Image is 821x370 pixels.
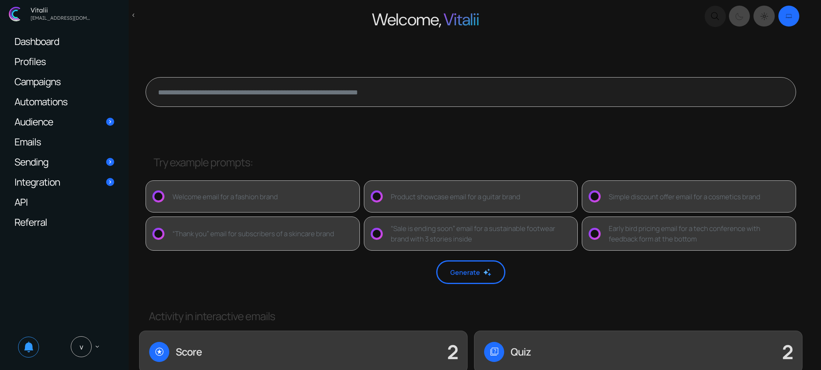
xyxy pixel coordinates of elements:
div: Simple discount offer email for a cosmetics brand [609,192,760,202]
span: Sending [14,157,48,166]
span: Automations [14,97,68,106]
label: Quiz [511,344,531,360]
div: “Thank you” email for subscribers of a skincare brand [172,229,334,239]
div: Vitalii [28,7,92,13]
span: Emails [14,137,41,146]
a: Audience [6,112,122,131]
span: V [71,336,92,357]
h3: Activity in interactive emails [144,308,814,323]
span: Dashboard [14,37,59,45]
span: keyboard_arrow_down [94,343,101,350]
span: API [14,198,28,206]
div: Welcome email for a fashion brand [172,192,278,202]
button: Generate [436,260,505,284]
div: “Sale is ending soon” email for a sustainable footwear brand with 3 stories inside [391,223,571,244]
div: Early bird pricing email for a tech conference with feedback form at the bottom [609,223,789,244]
a: API [6,192,122,212]
a: Automations [6,92,122,111]
span: Referral [14,218,47,226]
a: Emails [6,132,122,151]
a: Campaigns [6,72,122,91]
a: V keyboard_arrow_down [63,331,110,363]
a: Dashboard [6,31,122,51]
span: quiz [484,342,504,362]
span: 2 [447,339,458,365]
a: Profiles [6,51,122,71]
span: Campaigns [14,77,61,86]
span: Integration [14,178,60,186]
div: Try example prompts: [154,154,796,171]
div: Dark mode switcher [728,4,801,28]
span: stars [149,342,169,362]
span: Profiles [14,57,46,65]
div: Product showcase email for a guitar brand [391,192,520,202]
span: Audience [14,117,53,126]
a: Sending [6,152,122,172]
span: Vitalii [443,8,479,31]
a: Vitalii [EMAIL_ADDRESS][DOMAIN_NAME] [4,3,125,25]
a: Referral [6,212,122,232]
div: vitalijgladkij@gmail.com [28,13,92,21]
label: Score [176,344,202,360]
span: 2 [782,339,792,365]
a: Integration [6,172,122,192]
span: Welcome, [372,8,441,31]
